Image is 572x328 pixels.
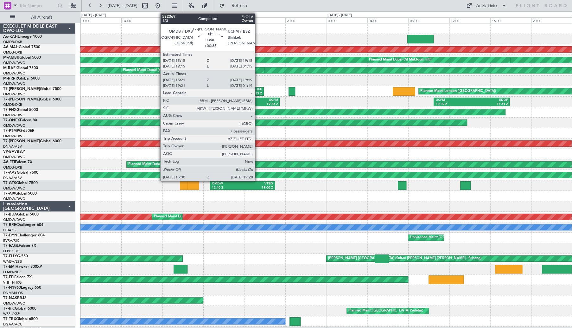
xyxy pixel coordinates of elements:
a: T7-ELLYG-550 [3,254,28,258]
a: VHHH/HKG [3,280,22,285]
a: OMDW/DWC [3,155,25,159]
div: UCFM [259,98,278,102]
a: T7-EAGLFalcon 8X [3,244,36,248]
div: [DATE] - [DATE] [327,13,352,18]
div: [PERSON_NAME] [GEOGRAPHIC_DATA] (Sultan [PERSON_NAME] [PERSON_NAME] - Subang) [328,254,481,263]
a: OMDW/DWC [3,92,25,97]
a: T7-N1960Legacy 650 [3,286,41,290]
div: [DATE] - [DATE] [81,13,106,18]
span: T7-AAY [3,171,17,175]
a: A6-EFIFalcon 7X [3,160,32,164]
button: Quick Links [463,1,510,11]
span: T7-FHX [3,108,16,112]
a: T7-ONEXFalcon 8X [3,119,37,122]
span: T7-NAS [3,296,17,300]
span: M-RAFI [3,66,16,70]
span: T7-ELLY [3,254,17,258]
span: T7-N1960 [3,286,21,290]
a: M-RAFIGlobal 7500 [3,66,38,70]
a: WSSL/XSP [3,312,20,316]
a: T7-AIXGlobal 5000 [3,192,37,196]
a: DNAA/ABV [3,176,22,180]
a: M-AMBRGlobal 5000 [3,56,41,60]
a: T7-DYNChallenger 604 [3,234,45,237]
input: Trip Number [19,1,56,10]
a: VP-BVVBBJ1 [3,150,26,154]
span: T7-BDA [3,213,17,216]
a: T7-FFIFalcon 7X [3,275,32,279]
a: T7-RICGlobal 6000 [3,307,36,311]
a: DNAA/ABV [3,144,22,149]
a: OMDW/DWC [3,123,25,128]
a: OMDW/DWC [3,196,25,201]
div: 17:55 Z [238,92,262,96]
a: OMDB/DXB [3,165,22,170]
div: 19:28 Z [259,102,278,106]
a: T7-GTSGlobal 7500 [3,181,38,185]
div: 20:00 [285,17,326,23]
a: T7-[PERSON_NAME]Global 6000 [3,139,61,143]
span: T7-EMI [3,265,16,269]
div: UCFM [435,98,472,102]
a: T7-[PERSON_NAME]Global 7500 [3,87,61,91]
a: LFPB/LBG [3,249,20,254]
span: A6-MAH [3,45,19,49]
span: T7-RIC [3,307,15,311]
a: T7-EMIHawker 900XP [3,265,42,269]
span: T7-FFI [3,275,14,279]
a: OMDW/DWC [3,186,25,191]
span: T7-BRE [3,223,16,227]
span: T7-EAGL [3,244,19,248]
div: 00:00 [80,17,121,23]
div: LIEE [238,87,262,92]
span: T7-DYN [3,234,17,237]
div: OMDB [241,98,259,102]
div: 04:00 [121,17,162,23]
div: 12:00 [203,17,244,23]
a: OMDW/DWC [3,81,25,86]
a: T7-BREChallenger 604 [3,223,43,227]
div: 08:00 [408,17,449,23]
div: 12:47 Z [213,92,238,96]
a: OMDW/DWC [3,71,25,76]
a: T7-[PERSON_NAME]Global 6000 [3,98,61,101]
span: Refresh [226,3,252,8]
div: 12:40 Z [212,186,243,190]
div: 19:00 Z [243,186,273,190]
a: WMSA/SZB [3,259,22,264]
span: T7-[PERSON_NAME] [3,139,40,143]
a: DNMM/LOS [3,291,23,295]
a: LFMN/NCE [3,270,22,274]
div: Planned Maint Dubai (Al Maktoum Intl) [123,66,185,75]
div: 17:54 Z [472,102,508,106]
a: A6-KAHLineage 1000 [3,35,42,39]
div: Planned Maint Dubai (Al Maktoum Intl) [369,55,431,65]
span: A6-KAH [3,35,18,39]
div: 16:00 [490,17,531,23]
a: DGAA/ACC [3,322,22,327]
div: Unplanned Maint [GEOGRAPHIC_DATA] (Riga Intl) [410,233,491,242]
a: M-RRRRGlobal 6000 [3,77,40,80]
a: LTBA/ISL [3,228,17,233]
a: T7-FHXGlobal 5000 [3,108,38,112]
a: OMDW/DWC [3,61,25,65]
div: Planned Maint Dubai (Al Maktoum Intl) [154,212,216,222]
div: 12:00 [449,17,490,23]
div: Planned Maint [GEOGRAPHIC_DATA] (Seletar) [348,306,423,316]
div: 15:30 Z [241,102,259,106]
a: T7-NASBBJ2 [3,296,26,300]
a: OMDB/DXB [3,50,22,55]
a: T7-TRXGlobal 6500 [3,317,38,321]
span: T7-AIX [3,192,15,196]
span: T7-TRX [3,317,16,321]
div: 00:00 [327,17,367,23]
a: EVRA/RIX [3,238,19,243]
button: Refresh [216,1,254,11]
div: 16:00 [245,17,285,23]
div: Quick Links [476,3,497,10]
a: T7-BDAGlobal 5000 [3,213,39,216]
span: T7-GTS [3,181,16,185]
span: T7-[PERSON_NAME] [3,87,40,91]
span: VP-BVV [3,150,17,154]
span: M-RRRR [3,77,18,80]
